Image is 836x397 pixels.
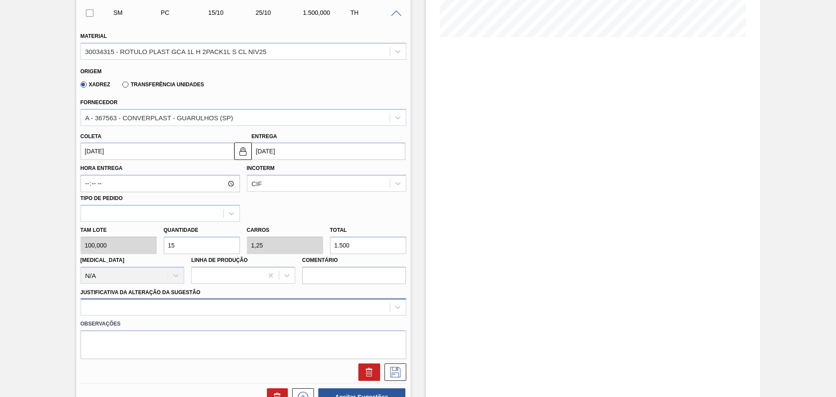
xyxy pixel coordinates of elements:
label: Transferência Unidades [122,81,204,88]
label: Fornecedor [81,99,118,105]
label: Hora Entrega [81,162,240,175]
div: Excluir Sugestão [354,363,380,381]
div: 1.500,000 [301,9,354,16]
input: dd/mm/yyyy [81,143,234,160]
button: locked [234,143,252,160]
div: 25/10/2025 [253,9,306,16]
label: Coleta [81,133,101,139]
div: Sugestão Manual [111,9,164,16]
label: Total [330,227,347,233]
label: Tipo de pedido [81,195,123,201]
label: Entrega [252,133,277,139]
label: Observações [81,318,406,330]
label: Incoterm [247,165,275,171]
div: CIF [252,180,262,187]
div: TH [348,9,401,16]
label: Carros [247,227,270,233]
div: 15/10/2025 [206,9,259,16]
div: Salvar Sugestão [380,363,406,381]
div: Pedido de Compra [158,9,211,16]
div: 30034315 - ROTULO PLAST GCA 1L H 2PACK1L S CL NIV25 [85,48,266,55]
div: A - 367563 - CONVERPLAST - GUARULHOS (SP) [85,114,233,121]
label: Material [81,33,107,39]
label: Tam lote [81,224,157,237]
input: dd/mm/yyyy [252,143,405,160]
label: Quantidade [164,227,199,233]
label: Xadrez [81,81,111,88]
label: Justificativa da Alteração da Sugestão [81,289,201,295]
label: [MEDICAL_DATA] [81,257,125,263]
label: Comentário [302,254,406,267]
label: Linha de Produção [191,257,248,263]
label: Origem [81,68,102,75]
img: locked [238,146,248,156]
